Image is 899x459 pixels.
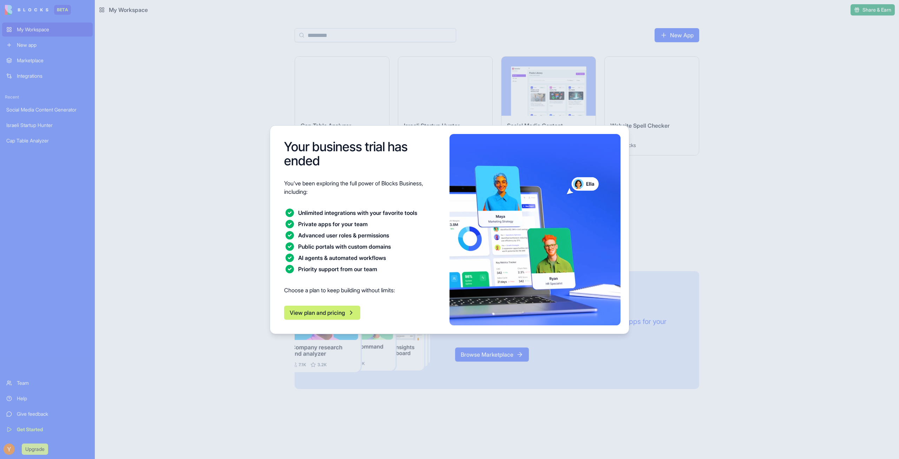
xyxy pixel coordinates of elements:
[298,218,368,228] div: Private apps for your team
[284,140,441,168] h1: Your business trial has ended
[298,241,391,251] div: Public portals with custom domains
[298,207,417,217] div: Unlimited integrations with your favorite tools
[298,230,389,240] div: Advanced user roles & permissions
[284,309,360,316] a: View plan and pricing
[298,252,386,262] div: AI agents & automated workflows
[298,263,377,273] div: Priority support from our team
[284,179,441,196] p: You've been exploring the full power of Blocks Business, including:
[284,306,360,320] button: View plan and pricing
[284,286,441,294] p: Choose a plan to keep building without limits:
